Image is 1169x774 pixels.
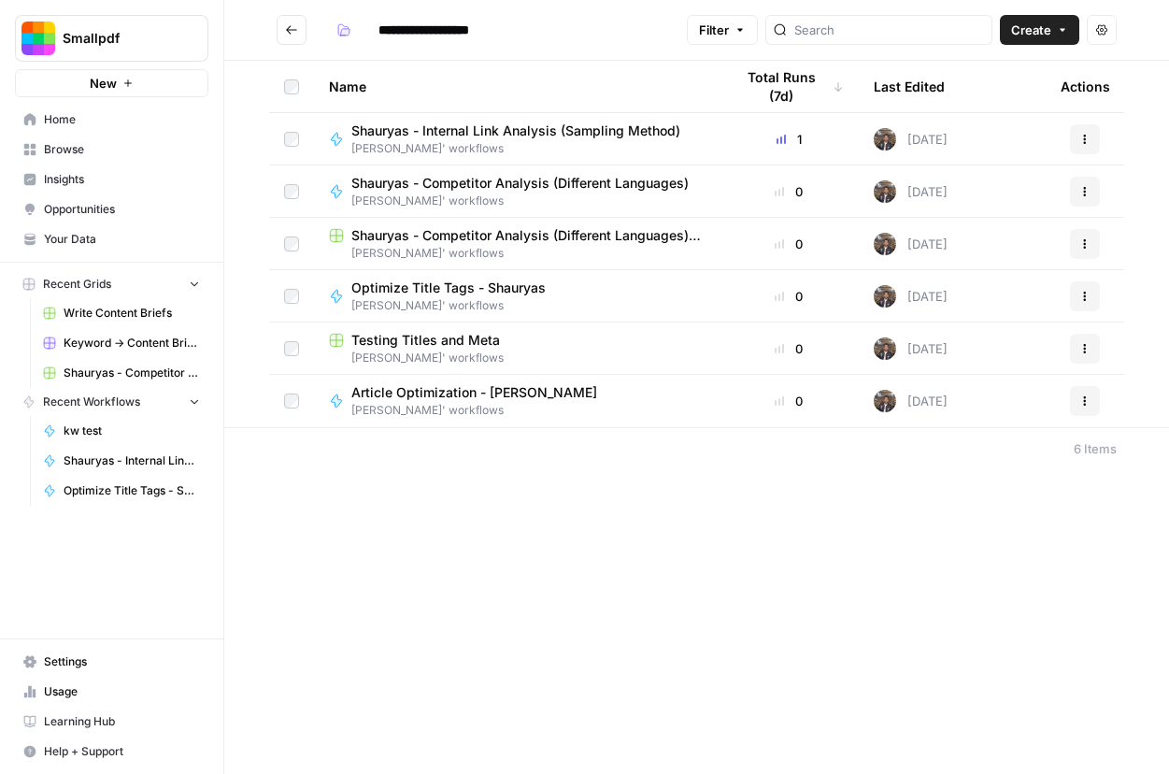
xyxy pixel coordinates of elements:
[329,61,704,112] div: Name
[63,29,176,48] span: Smallpdf
[329,383,704,419] a: Article Optimization - [PERSON_NAME][PERSON_NAME]' workflows
[15,388,208,416] button: Recent Workflows
[329,174,704,209] a: Shauryas - Competitor Analysis (Different Languages)[PERSON_NAME]' workflows
[874,180,948,203] div: [DATE]
[35,416,208,446] a: kw test
[15,224,208,254] a: Your Data
[351,279,546,297] span: Optimize Title Tags - Shauryas
[329,279,704,314] a: Optimize Title Tags - Shauryas[PERSON_NAME]' workflows
[734,182,844,201] div: 0
[1000,15,1079,45] button: Create
[64,423,200,439] span: kw test
[64,452,200,469] span: Shauryas - Internal Link Analysis (Sampling Method)
[734,130,844,149] div: 1
[874,390,948,412] div: [DATE]
[277,15,307,45] button: Go back
[874,233,896,255] img: yxnc04dkqktdkzli2cw8vvjrdmdz
[794,21,984,39] input: Search
[329,245,704,262] span: [PERSON_NAME]' workflows
[35,328,208,358] a: Keyword -> Content Brief -> Article
[874,390,896,412] img: yxnc04dkqktdkzli2cw8vvjrdmdz
[1011,21,1051,39] span: Create
[15,194,208,224] a: Opportunities
[43,276,111,293] span: Recent Grids
[15,647,208,677] a: Settings
[21,21,55,55] img: Smallpdf Logo
[15,105,208,135] a: Home
[874,128,896,150] img: yxnc04dkqktdkzli2cw8vvjrdmdz
[329,350,704,366] span: [PERSON_NAME]' workflows
[351,402,612,419] span: [PERSON_NAME]' workflows
[1061,61,1110,112] div: Actions
[35,298,208,328] a: Write Content Briefs
[734,61,844,112] div: Total Runs (7d)
[329,331,704,366] a: Testing Titles and Meta[PERSON_NAME]' workflows
[90,74,117,93] span: New
[64,305,200,322] span: Write Content Briefs
[35,476,208,506] a: Optimize Title Tags - Shauryas
[351,193,704,209] span: [PERSON_NAME]' workflows
[874,285,896,308] img: yxnc04dkqktdkzli2cw8vvjrdmdz
[15,707,208,737] a: Learning Hub
[874,233,948,255] div: [DATE]
[44,231,200,248] span: Your Data
[43,394,140,410] span: Recent Workflows
[734,287,844,306] div: 0
[329,226,704,262] a: Shauryas - Competitor Analysis (Different Languages) Grid[PERSON_NAME]' workflows
[15,135,208,165] a: Browse
[1074,439,1117,458] div: 6 Items
[874,61,945,112] div: Last Edited
[351,331,500,350] span: Testing Titles and Meta
[734,235,844,253] div: 0
[15,15,208,62] button: Workspace: Smallpdf
[874,180,896,203] img: yxnc04dkqktdkzli2cw8vvjrdmdz
[874,337,896,360] img: yxnc04dkqktdkzli2cw8vvjrdmdz
[15,677,208,707] a: Usage
[699,21,729,39] span: Filter
[734,392,844,410] div: 0
[64,335,200,351] span: Keyword -> Content Brief -> Article
[15,69,208,97] button: New
[734,339,844,358] div: 0
[44,743,200,760] span: Help + Support
[351,174,689,193] span: Shauryas - Competitor Analysis (Different Languages)
[35,446,208,476] a: Shauryas - Internal Link Analysis (Sampling Method)
[44,141,200,158] span: Browse
[687,15,758,45] button: Filter
[351,122,680,140] span: Shauryas - Internal Link Analysis (Sampling Method)
[64,482,200,499] span: Optimize Title Tags - Shauryas
[44,713,200,730] span: Learning Hub
[64,365,200,381] span: Shauryas - Competitor Analysis (Different Languages) Grid
[874,285,948,308] div: [DATE]
[44,653,200,670] span: Settings
[15,270,208,298] button: Recent Grids
[351,226,704,245] span: Shauryas - Competitor Analysis (Different Languages) Grid
[351,383,597,402] span: Article Optimization - [PERSON_NAME]
[44,171,200,188] span: Insights
[44,111,200,128] span: Home
[351,140,695,157] span: [PERSON_NAME]' workflows
[44,201,200,218] span: Opportunities
[329,122,704,157] a: Shauryas - Internal Link Analysis (Sampling Method)[PERSON_NAME]' workflows
[44,683,200,700] span: Usage
[15,737,208,767] button: Help + Support
[351,297,561,314] span: [PERSON_NAME]' workflows
[874,337,948,360] div: [DATE]
[874,128,948,150] div: [DATE]
[15,165,208,194] a: Insights
[35,358,208,388] a: Shauryas - Competitor Analysis (Different Languages) Grid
